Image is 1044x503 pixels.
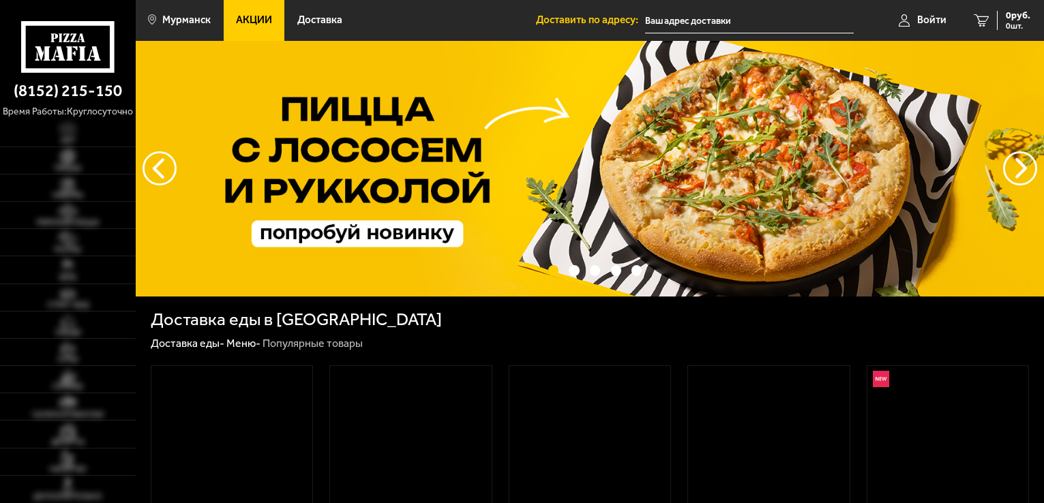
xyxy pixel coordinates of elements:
[611,265,621,275] button: точки переключения
[143,151,177,185] button: следующий
[548,265,558,275] button: точки переключения
[631,265,642,275] button: точки переключения
[263,337,363,351] div: Популярные товары
[297,15,342,25] span: Доставка
[645,8,854,33] input: Ваш адрес доставки
[1006,22,1030,30] span: 0 шт.
[226,337,260,350] a: Меню-
[536,15,645,25] span: Доставить по адресу:
[236,15,272,25] span: Акции
[569,265,579,275] button: точки переключения
[162,15,211,25] span: Мурманск
[590,265,600,275] button: точки переключения
[151,337,224,350] a: Доставка еды-
[917,15,946,25] span: Войти
[873,371,889,387] img: Новинка
[151,311,442,329] h1: Доставка еды в [GEOGRAPHIC_DATA]
[1003,151,1037,185] button: предыдущий
[1006,11,1030,20] span: 0 руб.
